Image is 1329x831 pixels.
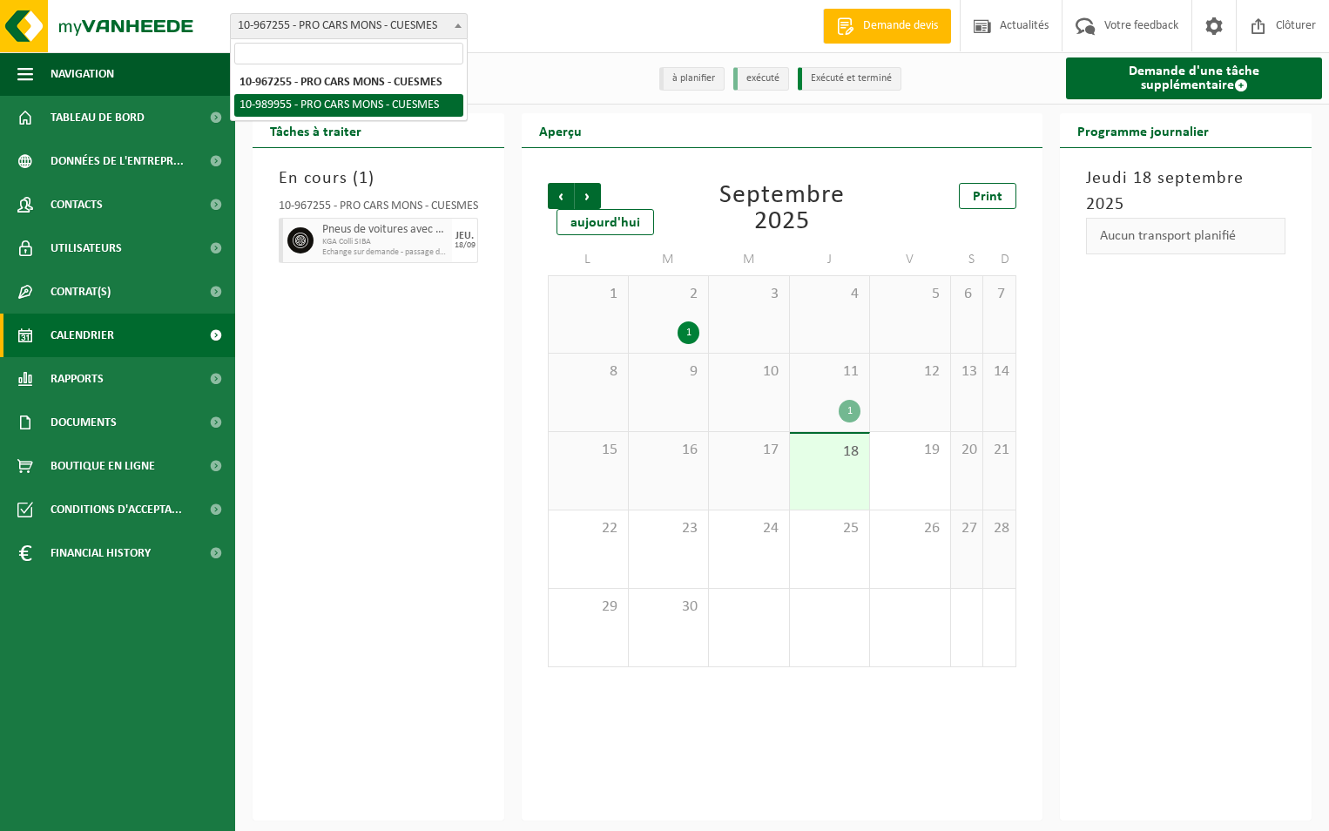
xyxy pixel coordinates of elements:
span: 14 [992,362,1007,382]
span: Documents [51,401,117,444]
span: 11 [799,362,861,382]
li: à planifier [659,67,725,91]
span: 1 [557,285,619,304]
span: Print [973,190,1002,204]
span: Contrat(s) [51,270,111,314]
span: 8 [557,362,619,382]
td: V [870,244,951,275]
div: Aucun transport planifié [1086,218,1285,254]
div: Septembre 2025 [700,183,865,235]
span: 18 [799,443,861,462]
span: 1 [359,170,368,187]
div: aujourd'hui [557,209,654,235]
span: Calendrier [51,314,114,357]
span: Navigation [51,52,114,96]
span: Données de l'entrepr... [51,139,184,183]
li: Exécuté et terminé [798,67,901,91]
a: Demande devis [823,9,951,44]
span: 10-967255 - PRO CARS MONS - CUESMES [230,13,468,39]
td: J [790,244,871,275]
li: exécuté [733,67,789,91]
span: 24 [718,519,780,538]
a: Print [959,183,1016,209]
span: Boutique en ligne [51,444,155,488]
h3: Jeudi 18 septembre 2025 [1086,166,1285,218]
td: D [983,244,1016,275]
span: 29 [557,598,619,617]
td: M [629,244,710,275]
span: 3 [718,285,780,304]
span: Utilisateurs [51,226,122,270]
div: JEU. [455,231,474,241]
span: 13 [960,362,975,382]
span: 12 [879,362,941,382]
td: M [709,244,790,275]
li: 10-967255 - PRO CARS MONS - CUESMES [234,71,463,94]
span: Contacts [51,183,103,226]
span: KGA Colli SIBA [322,237,448,247]
h3: En cours ( ) [279,166,478,192]
a: Demande d'une tâche supplémentaire [1066,57,1322,99]
div: 1 [839,400,860,422]
span: Conditions d'accepta... [51,488,182,531]
span: 26 [879,519,941,538]
li: 10-989955 - PRO CARS MONS - CUESMES [234,94,463,117]
span: Financial History [51,531,151,575]
span: Echange sur demande - passage dans une tournée fixe [322,247,448,258]
h2: Programme journalier [1060,113,1226,147]
span: 15 [557,441,619,460]
span: Tableau de bord [51,96,145,139]
span: 7 [992,285,1007,304]
span: 5 [879,285,941,304]
span: 6 [960,285,975,304]
div: 18/09 [455,241,476,250]
span: 21 [992,441,1007,460]
span: 10-967255 - PRO CARS MONS - CUESMES [231,14,467,38]
span: Pneus de voitures avec et sans jantes [322,223,448,237]
h2: Aperçu [522,113,599,147]
span: 9 [638,362,700,382]
span: 10 [718,362,780,382]
span: Rapports [51,357,104,401]
span: 25 [799,519,861,538]
h2: Tâches à traiter [253,113,379,147]
span: 4 [799,285,861,304]
div: 1 [678,321,699,344]
span: 17 [718,441,780,460]
td: S [951,244,984,275]
span: 23 [638,519,700,538]
span: 19 [879,441,941,460]
span: Demande devis [859,17,942,35]
span: 27 [960,519,975,538]
span: 2 [638,285,700,304]
span: 28 [992,519,1007,538]
span: 16 [638,441,700,460]
span: Précédent [548,183,574,209]
div: 10-967255 - PRO CARS MONS - CUESMES [279,200,478,218]
span: 20 [960,441,975,460]
span: Suivant [575,183,601,209]
span: 22 [557,519,619,538]
span: 30 [638,598,700,617]
td: L [548,244,629,275]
